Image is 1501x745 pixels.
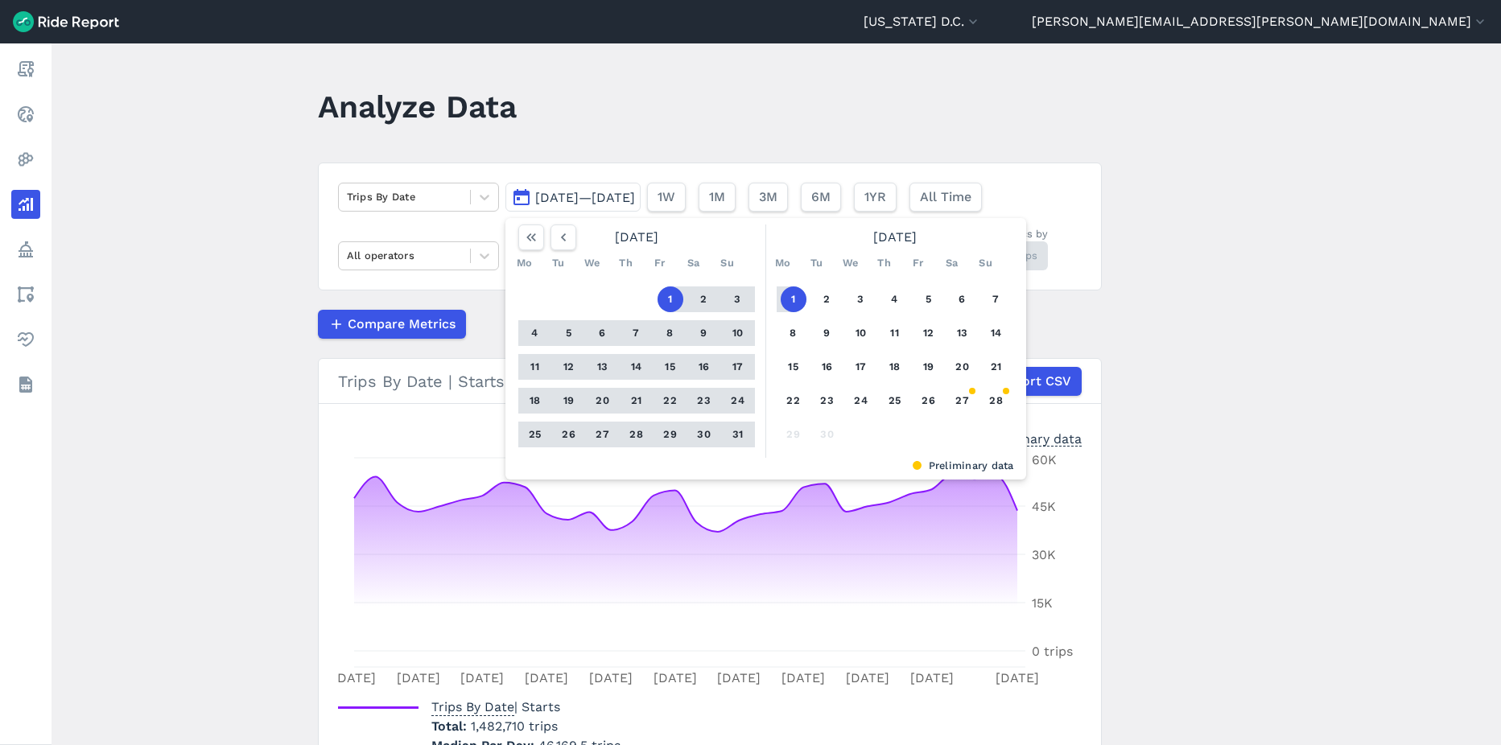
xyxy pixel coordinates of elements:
[579,250,605,276] div: We
[624,320,649,346] button: 7
[522,354,548,380] button: 11
[882,320,908,346] button: 11
[781,422,806,447] button: 29
[1032,644,1073,659] tspan: 0 trips
[811,187,831,207] span: 6M
[522,388,548,414] button: 18
[725,286,751,312] button: 3
[525,670,568,685] tspan: [DATE]
[658,320,683,346] button: 8
[801,183,841,212] button: 6M
[11,55,40,84] a: Report
[916,286,942,312] button: 5
[556,354,582,380] button: 12
[613,250,639,276] div: Th
[999,372,1071,391] span: Export CSV
[431,694,514,716] span: Trips By Date
[1032,595,1053,611] tspan: 15K
[845,670,889,685] tspan: [DATE]
[518,458,1014,473] div: Preliminary data
[624,422,649,447] button: 28
[691,422,717,447] button: 30
[848,388,874,414] button: 24
[11,280,40,309] a: Areas
[1032,499,1056,514] tspan: 45K
[460,670,504,685] tspan: [DATE]
[725,354,751,380] button: 17
[1032,12,1488,31] button: [PERSON_NAME][EMAIL_ADDRESS][PERSON_NAME][DOMAIN_NAME]
[725,320,751,346] button: 10
[338,367,1082,396] div: Trips By Date | Starts
[11,100,40,129] a: Realtime
[1032,452,1057,467] tspan: 60K
[854,183,897,212] button: 1YR
[590,388,616,414] button: 20
[590,320,616,346] button: 6
[848,354,874,380] button: 17
[882,354,908,380] button: 18
[647,183,686,212] button: 1W
[979,430,1082,447] div: Preliminary data
[348,315,456,334] span: Compare Metrics
[556,320,582,346] button: 5
[983,286,1009,312] button: 7
[814,320,840,346] button: 9
[588,670,632,685] tspan: [DATE]
[983,388,1009,414] button: 28
[318,310,466,339] button: Compare Metrics
[624,354,649,380] button: 14
[781,354,806,380] button: 15
[781,320,806,346] button: 8
[814,388,840,414] button: 23
[939,250,965,276] div: Sa
[1032,547,1056,562] tspan: 30K
[681,250,707,276] div: Sa
[691,286,717,312] button: 2
[431,699,560,714] span: | Starts
[332,670,376,685] tspan: [DATE]
[848,320,874,346] button: 10
[759,187,777,207] span: 3M
[882,286,908,312] button: 4
[996,670,1039,685] tspan: [DATE]
[13,11,119,32] img: Ride Report
[624,388,649,414] button: 21
[950,354,975,380] button: 20
[318,84,517,129] h1: Analyze Data
[909,183,982,212] button: All Time
[647,250,673,276] div: Fr
[505,183,641,212] button: [DATE]—[DATE]
[781,286,806,312] button: 1
[814,422,840,447] button: 30
[905,250,931,276] div: Fr
[590,354,616,380] button: 13
[396,670,439,685] tspan: [DATE]
[691,354,717,380] button: 16
[950,286,975,312] button: 6
[715,250,740,276] div: Su
[556,388,582,414] button: 19
[522,422,548,447] button: 25
[838,250,864,276] div: We
[950,388,975,414] button: 27
[691,388,717,414] button: 23
[471,718,558,734] span: 1,482,710 trips
[691,320,717,346] button: 9
[590,422,616,447] button: 27
[512,224,761,250] div: [DATE]
[848,286,874,312] button: 3
[658,187,675,207] span: 1W
[920,187,971,207] span: All Time
[983,320,1009,346] button: 14
[781,388,806,414] button: 22
[522,320,548,346] button: 4
[814,354,840,380] button: 16
[725,388,751,414] button: 24
[814,286,840,312] button: 2
[916,320,942,346] button: 12
[916,354,942,380] button: 19
[556,422,582,447] button: 26
[770,224,1020,250] div: [DATE]
[653,670,696,685] tspan: [DATE]
[658,286,683,312] button: 1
